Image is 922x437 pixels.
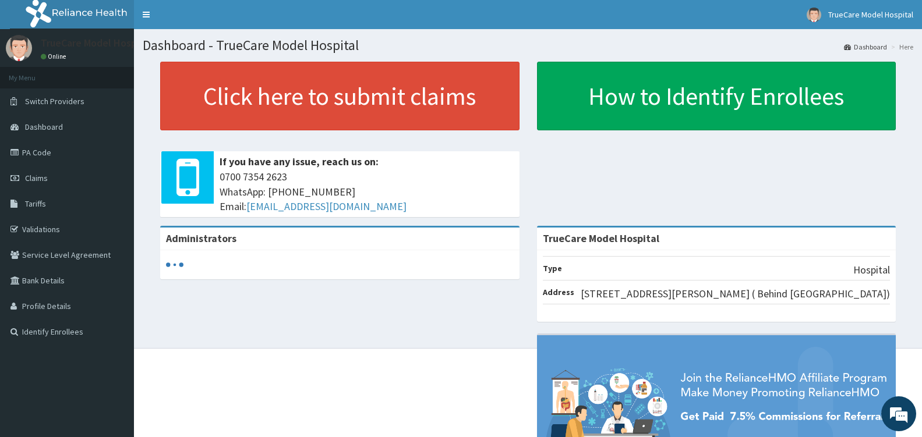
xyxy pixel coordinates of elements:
[160,62,520,130] a: Click here to submit claims
[537,62,896,130] a: How to Identify Enrollees
[25,122,63,132] span: Dashboard
[166,256,183,273] svg: audio-loading
[543,263,562,273] b: Type
[25,173,48,183] span: Claims
[888,42,913,52] li: Here
[543,287,574,297] b: Address
[853,262,890,278] p: Hospital
[828,9,913,20] span: TrueCare Model Hospital
[41,38,152,48] p: TrueCare Model Hospital
[41,52,69,61] a: Online
[25,96,84,106] span: Switch Providers
[220,155,379,168] b: If you have any issue, reach us on:
[143,38,913,53] h1: Dashboard - TrueCare Model Hospital
[166,232,236,245] b: Administrators
[807,8,821,22] img: User Image
[220,169,514,214] span: 0700 7354 2623 WhatsApp: [PHONE_NUMBER] Email:
[581,286,890,301] p: [STREET_ADDRESS][PERSON_NAME] ( Behind [GEOGRAPHIC_DATA])
[25,198,46,209] span: Tariffs
[246,200,407,213] a: [EMAIL_ADDRESS][DOMAIN_NAME]
[844,42,887,52] a: Dashboard
[6,35,32,61] img: User Image
[543,232,659,245] strong: TrueCare Model Hospital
